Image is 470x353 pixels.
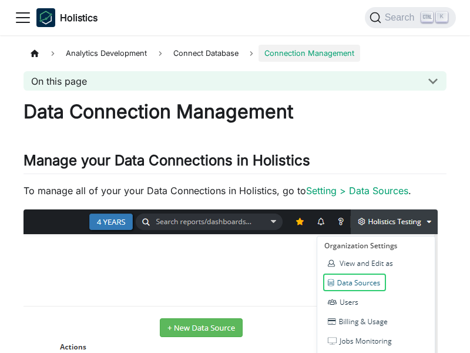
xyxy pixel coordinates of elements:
[23,100,446,124] h1: Data Connection Management
[36,8,55,27] img: Holistics
[381,12,422,23] span: Search
[365,7,456,28] button: Search (Ctrl+K)
[306,185,408,197] a: Setting > Data Sources
[23,71,446,91] button: On this page
[23,45,46,62] a: Home page
[23,45,446,62] nav: Breadcrumbs
[436,12,448,22] kbd: K
[23,184,446,198] p: To manage all of your your Data Connections in Holistics, go to .
[14,9,32,26] button: Toggle navigation bar
[258,45,360,62] span: Connection Management
[23,152,446,174] h2: Manage your Data Connections in Holistics
[36,8,98,27] a: HolisticsHolistics
[167,45,244,62] span: Connect Database
[60,11,98,25] b: Holistics
[60,45,153,62] span: Analytics Development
